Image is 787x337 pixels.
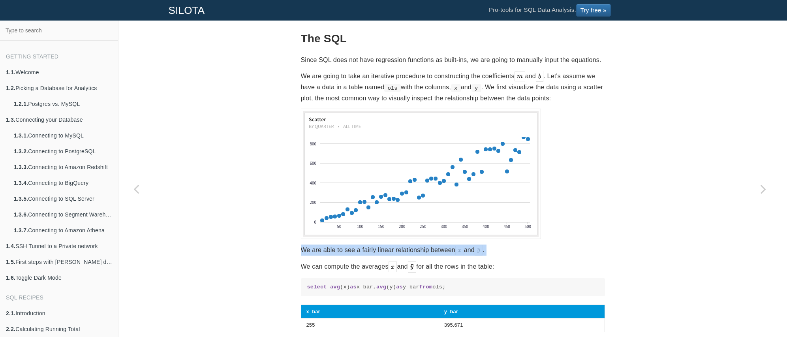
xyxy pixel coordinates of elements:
a: 1.3.3.Connecting to Amazon Redshift [8,159,118,175]
img: _mathjax_71beeff9.svg [536,71,543,82]
b: 1.3.7. [14,227,28,233]
span: as [350,284,357,290]
img: _mathjax_8cdc1683.svg [455,246,464,255]
a: 1.3.5.Connecting to SQL Server [8,191,118,207]
img: _mathjax_fbdb2615.svg [475,245,483,256]
a: Previous page: Calculating Z-Score [118,40,154,337]
a: Next page: Forecasting in presence of Seasonal effects using the Ratio to Moving Average method [746,40,781,337]
li: Pro-tools for SQL Data Analysis. [481,0,619,20]
b: 1.4. [6,243,15,249]
th: x_bar [301,305,439,318]
b: 2.1. [6,310,15,316]
b: 2.2. [6,326,15,332]
code: ols [384,84,400,92]
b: 1.5. [6,259,15,265]
img: _mathjax_c8b7bdc8.svg [389,262,397,272]
a: 1.3.4.Connecting to BigQuery [8,175,118,191]
b: 1.3. [6,117,15,123]
p: We can compute the averages and for all the rows in the table: [301,261,605,273]
iframe: Drift Widget Chat Controller [748,297,778,328]
b: 1.2. [6,85,15,91]
input: Type to search [2,23,116,38]
p: Since SQL does not have regression functions as built-ins, we are going to manually input the equ... [301,55,605,65]
img: _mathjax_d1ac8c89.svg [408,261,417,273]
b: 1.6. [6,275,15,281]
p: We are able to see a fairly linear relationship between and . [301,245,605,256]
td: 255 [301,318,439,332]
b: 1.2.1. [14,101,28,107]
a: Try free » [576,4,611,17]
a: SILOTA [163,0,211,20]
a: 1.3.6.Connecting to Segment Warehouse [8,207,118,222]
b: 1.3.6. [14,211,28,218]
a: 1.3.7.Connecting to Amazon Athena [8,222,118,238]
span: avg [330,284,340,290]
a: 1.3.1.Connecting to MySQL [8,128,118,143]
code: (x) x_bar, (y) y_bar ols; [307,283,599,291]
b: 1.3.2. [14,148,28,154]
b: 1.1. [6,69,15,75]
a: 1.3.2.Connecting to PostgreSQL [8,143,118,159]
span: avg [376,284,386,290]
b: 1.3.3. [14,164,28,170]
b: 1.3.5. [14,196,28,202]
code: x [451,84,461,92]
span: as [396,284,403,290]
th: y_bar [439,305,605,318]
b: 1.3.1. [14,132,28,139]
code: y [471,84,481,92]
h2: The SQL [301,33,605,45]
span: select [307,284,327,290]
b: 1.3.4. [14,180,28,186]
td: 395.671 [439,318,605,332]
p: We are going to take an iterative procedure to constructing the coefficients and . Let's assume w... [301,71,605,104]
a: 1.2.1.Postgres vs. MySQL [8,96,118,112]
span: from [419,284,432,290]
img: _mathjax_e101f268.svg [515,72,525,81]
